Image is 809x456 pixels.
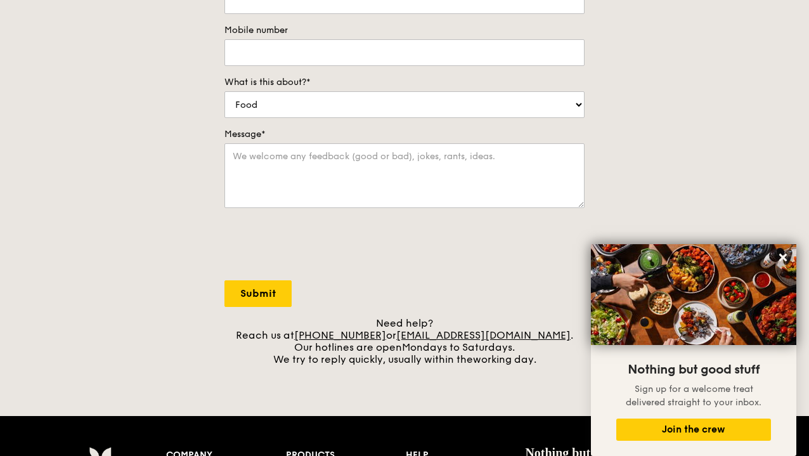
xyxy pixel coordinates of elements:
img: DSC07876-Edit02-Large.jpeg [591,244,796,345]
label: Mobile number [224,24,585,37]
a: [EMAIL_ADDRESS][DOMAIN_NAME] [396,329,571,341]
label: Message* [224,128,585,141]
span: working day. [473,353,536,365]
div: Need help? Reach us at or . Our hotlines are open We try to reply quickly, usually within the [224,317,585,365]
span: Nothing but good stuff [628,362,760,377]
a: [PHONE_NUMBER] [294,329,386,341]
label: What is this about?* [224,76,585,89]
span: Sign up for a welcome treat delivered straight to your inbox. [626,384,761,408]
span: Mondays to Saturdays. [402,341,515,353]
button: Join the crew [616,419,771,441]
button: Close [773,247,793,268]
input: Submit [224,280,292,307]
iframe: reCAPTCHA [224,221,417,270]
